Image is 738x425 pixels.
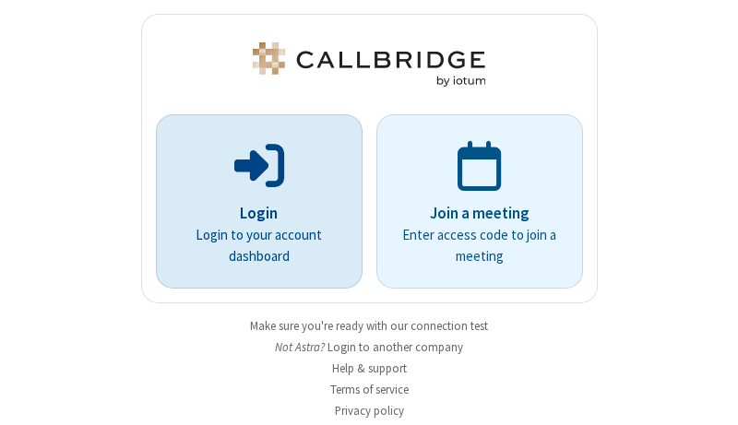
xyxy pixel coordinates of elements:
button: Login to another company [327,338,463,356]
a: Make sure you're ready with our connection test [250,318,488,334]
li: Not Astra? [141,338,598,356]
p: Login to your account dashboard [182,225,337,266]
a: Privacy policy [335,403,404,419]
p: Login [182,202,337,226]
a: Join a meetingEnter access code to join a meeting [376,114,583,289]
p: Enter access code to join a meeting [402,225,557,266]
button: LoginLogin to your account dashboard [156,114,363,289]
a: Help & support [332,360,407,376]
a: Terms of service [330,382,409,397]
img: Astra [249,42,489,87]
p: Join a meeting [402,202,557,226]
